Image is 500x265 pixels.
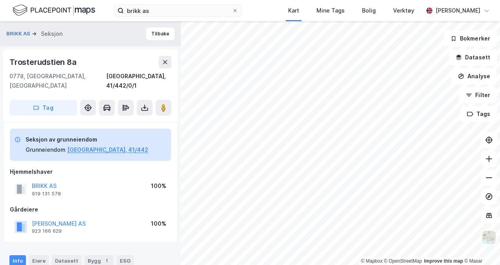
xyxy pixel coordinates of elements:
[41,29,63,39] div: Seksjon
[449,50,497,65] button: Datasett
[393,6,414,15] div: Verktøy
[9,72,106,90] div: 0778, [GEOGRAPHIC_DATA], [GEOGRAPHIC_DATA]
[124,5,232,17] input: Søk på adresse, matrikkel, gårdeiere, leietakere eller personer
[460,106,497,122] button: Tags
[361,258,382,264] a: Mapbox
[103,257,110,265] div: 1
[146,28,175,40] button: Tilbake
[288,6,299,15] div: Kart
[461,227,500,265] iframe: Chat Widget
[436,6,480,15] div: [PERSON_NAME]
[10,167,171,177] div: Hjemmelshaver
[10,205,171,214] div: Gårdeiere
[451,68,497,84] button: Analyse
[424,258,463,264] a: Improve this map
[459,87,497,103] button: Filter
[26,135,148,144] div: Seksjon av grunneiendom
[32,228,62,234] div: 923 166 629
[6,30,32,38] button: BRIKK AS
[106,72,171,90] div: [GEOGRAPHIC_DATA], 41/442/0/1
[13,4,95,17] img: logo.f888ab2527a4732fd821a326f86c7f29.svg
[461,227,500,265] div: Kontrollprogram for chat
[9,100,77,116] button: Tag
[444,31,497,46] button: Bokmerker
[316,6,345,15] div: Mine Tags
[362,6,376,15] div: Bolig
[151,219,166,228] div: 100%
[151,181,166,191] div: 100%
[9,56,78,68] div: Trosterudstien 8a
[67,145,148,155] button: [GEOGRAPHIC_DATA], 41/442
[32,191,61,197] div: 919 131 578
[26,145,66,155] div: Grunneiendom
[384,258,422,264] a: OpenStreetMap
